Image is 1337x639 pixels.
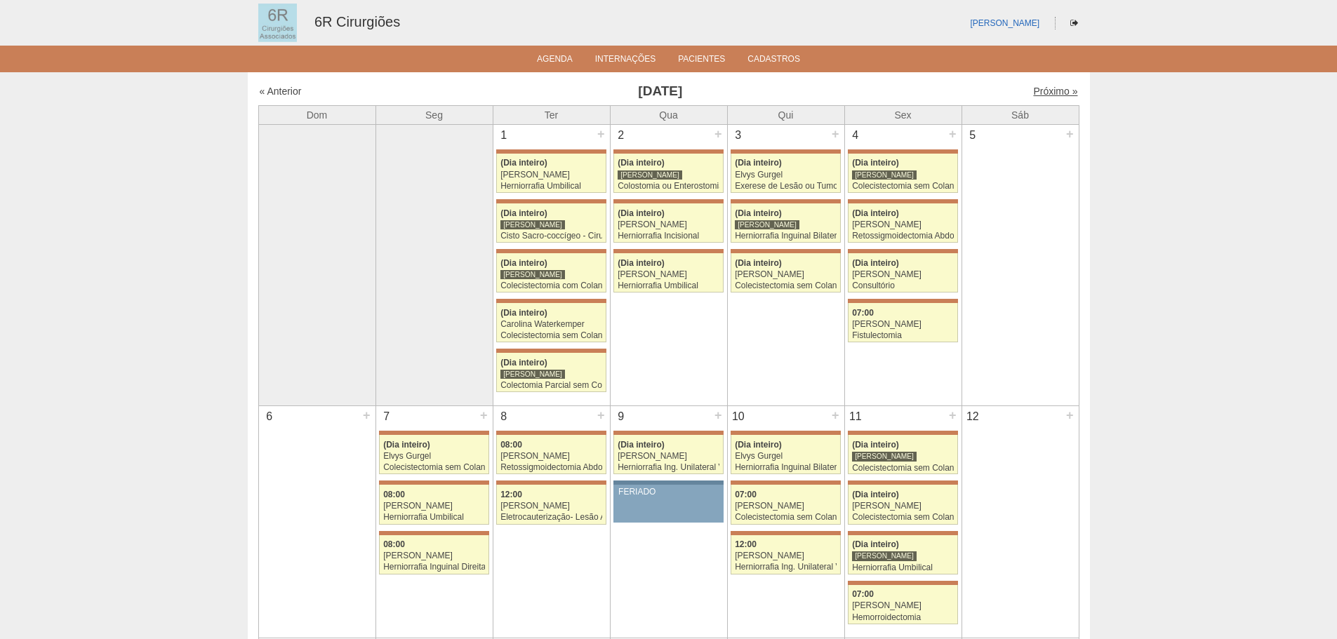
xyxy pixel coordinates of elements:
[848,303,957,342] a: 07:00 [PERSON_NAME] Fistulectomia
[613,431,723,435] div: Key: Maria Braido
[500,170,602,180] div: [PERSON_NAME]
[728,125,750,146] div: 3
[1064,406,1076,424] div: +
[610,105,727,124] th: Qua
[735,452,837,461] div: Elvys Gurgel
[611,125,632,146] div: 2
[383,440,430,450] span: (Dia inteiro)
[500,320,602,329] div: Carolina Waterkemper
[1033,86,1077,97] a: Próximo »
[848,485,957,524] a: (Dia inteiro) [PERSON_NAME] Colecistectomia sem Colangiografia VL
[731,149,840,154] div: Key: Maria Braido
[728,406,750,427] div: 10
[618,258,665,268] span: (Dia inteiro)
[970,18,1039,28] a: [PERSON_NAME]
[852,451,917,462] div: [PERSON_NAME]
[848,431,957,435] div: Key: Maria Braido
[735,551,837,560] div: [PERSON_NAME]
[852,170,917,180] div: [PERSON_NAME]
[618,158,665,168] span: (Dia inteiro)
[735,182,837,191] div: Exerese de Lesão ou Tumor de Pele
[613,485,723,523] a: FERIADO
[852,551,917,561] div: [PERSON_NAME]
[852,563,954,572] div: Herniorrafia Umbilical
[731,431,840,435] div: Key: Maria Braido
[618,220,719,229] div: [PERSON_NAME]
[613,199,723,203] div: Key: Maria Braido
[500,258,547,268] span: (Dia inteiro)
[618,440,665,450] span: (Dia inteiro)
[496,431,606,435] div: Key: Maria Braido
[383,502,485,511] div: [PERSON_NAME]
[379,435,488,474] a: (Dia inteiro) Elvys Gurgel Colecistectomia sem Colangiografia VL
[731,485,840,524] a: 07:00 [PERSON_NAME] Colecistectomia sem Colangiografia VL
[613,435,723,474] a: (Dia inteiro) [PERSON_NAME] Herniorrafia Ing. Unilateral VL
[258,105,375,124] th: Dom
[500,208,547,218] span: (Dia inteiro)
[735,563,837,572] div: Herniorrafia Ing. Unilateral VL
[678,54,725,68] a: Pacientes
[493,105,610,124] th: Ter
[830,406,842,424] div: +
[383,463,485,472] div: Colecistectomia sem Colangiografia VL
[376,406,398,427] div: 7
[493,406,515,427] div: 8
[735,539,757,549] span: 12:00
[383,513,485,522] div: Herniorrafia Umbilical
[496,249,606,253] div: Key: Maria Braido
[500,358,547,368] span: (Dia inteiro)
[848,480,957,485] div: Key: Maria Braido
[496,353,606,392] a: (Dia inteiro) [PERSON_NAME] Colectomia Parcial sem Colostomia
[383,551,485,560] div: [PERSON_NAME]
[379,535,488,574] a: 08:00 [PERSON_NAME] Herniorrafia Inguinal Direita
[852,589,874,599] span: 07:00
[500,463,602,472] div: Retossigmoidectomia Abdominal
[852,281,954,290] div: Consultório
[735,463,837,472] div: Herniorrafia Inguinal Bilateral
[735,513,837,522] div: Colecistectomia sem Colangiografia VL
[314,14,400,29] a: 6R Cirurgiões
[852,539,899,549] span: (Dia inteiro)
[735,170,837,180] div: Elvys Gurgel
[595,54,656,68] a: Internações
[500,381,602,390] div: Colectomia Parcial sem Colostomia
[613,480,723,485] div: Key: Aviso
[613,149,723,154] div: Key: Maria Braido
[735,270,837,279] div: [PERSON_NAME]
[852,331,954,340] div: Fistulectomia
[611,406,632,427] div: 9
[383,563,485,572] div: Herniorrafia Inguinal Direita
[496,149,606,154] div: Key: Maria Braido
[379,480,488,485] div: Key: Maria Braido
[727,105,844,124] th: Qui
[618,452,719,461] div: [PERSON_NAME]
[852,502,954,511] div: [PERSON_NAME]
[848,581,957,585] div: Key: Maria Braido
[496,303,606,342] a: (Dia inteiro) Carolina Waterkemper Colecistectomia sem Colangiografia
[852,208,899,218] span: (Dia inteiro)
[500,440,522,450] span: 08:00
[618,281,719,290] div: Herniorrafia Umbilical
[852,613,954,622] div: Hemorroidectomia
[731,480,840,485] div: Key: Maria Braido
[500,490,522,499] span: 12:00
[731,531,840,535] div: Key: Maria Braido
[747,54,800,68] a: Cadastros
[496,199,606,203] div: Key: Maria Braido
[500,452,602,461] div: [PERSON_NAME]
[618,270,719,279] div: [PERSON_NAME]
[500,220,565,230] div: [PERSON_NAME]
[500,231,602,241] div: Cisto Sacro-coccígeo - Cirurgia
[496,480,606,485] div: Key: Maria Braido
[496,349,606,353] div: Key: Maria Braido
[613,249,723,253] div: Key: Maria Braido
[712,406,724,424] div: +
[848,203,957,243] a: (Dia inteiro) [PERSON_NAME] Retossigmoidectomia Abdominal
[500,269,565,280] div: [PERSON_NAME]
[375,105,493,124] th: Seg
[947,125,959,143] div: +
[848,149,957,154] div: Key: Maria Braido
[361,406,373,424] div: +
[1070,19,1078,27] i: Sair
[500,513,602,522] div: Eletrocauterização- Lesão Anal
